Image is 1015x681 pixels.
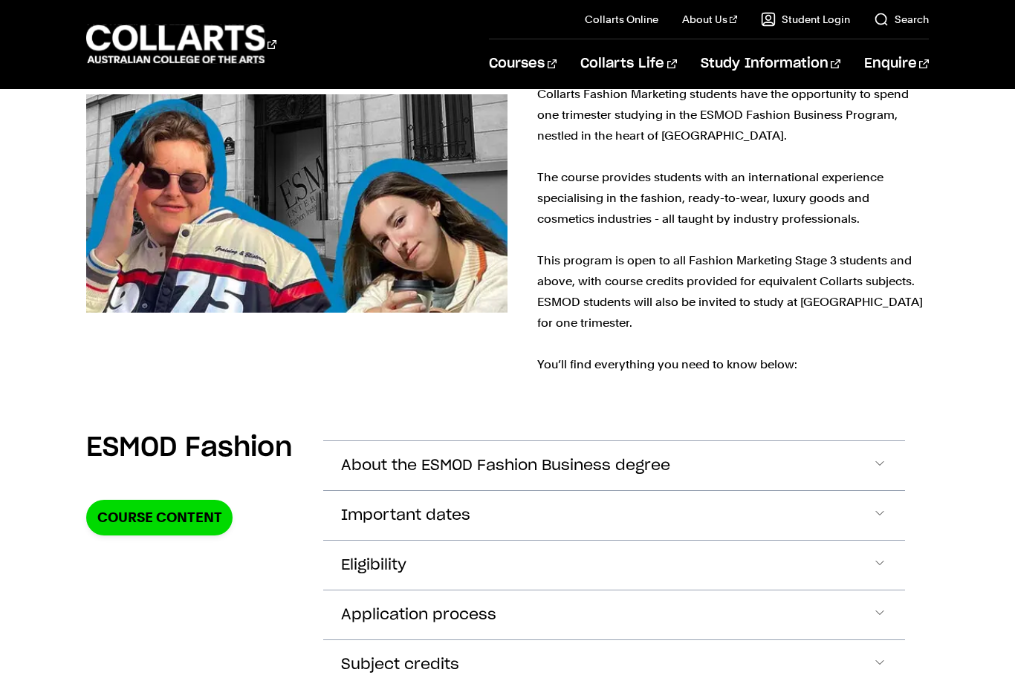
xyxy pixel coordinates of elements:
[761,12,850,27] a: Student Login
[341,507,470,524] span: Important dates
[341,457,670,475] span: About the ESMOD Fashion Business degree
[341,607,496,624] span: Application process
[341,656,459,674] span: Subject credits
[86,500,233,535] a: Course Content
[341,557,406,574] span: Eligibility
[86,431,293,464] h2: ESMOD Fashion
[323,541,905,590] button: Eligibility
[323,441,905,490] button: About the ESMOD Fashion Business degree
[682,12,737,27] a: About Us
[585,12,658,27] a: Collarts Online
[701,39,840,88] a: Study Information
[323,590,905,639] button: Application process
[864,39,929,88] a: Enquire
[323,491,905,540] button: Important dates
[537,84,929,375] p: Collarts Fashion Marketing students have the opportunity to spend one trimester studying in the E...
[489,39,557,88] a: Courses
[86,23,276,65] div: Go to homepage
[580,39,676,88] a: Collarts Life
[874,12,929,27] a: Search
